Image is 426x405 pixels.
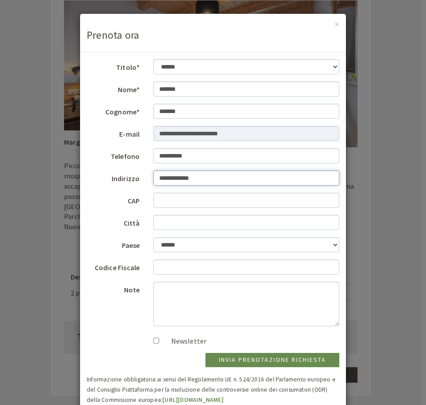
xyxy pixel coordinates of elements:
[80,193,147,206] label: CAP
[162,396,224,404] a: [URL][DOMAIN_NAME]
[227,132,280,138] small: 17:43
[109,55,280,62] div: Lei
[80,104,147,117] label: Cognome*
[7,24,139,52] div: Buon giorno, come possiamo aiutarla?
[87,29,339,41] h3: Prenota ora
[334,20,339,29] button: ×
[205,353,339,367] button: invia prenotazione richiesta
[14,26,134,33] div: [GEOGRAPHIC_DATA]
[80,81,147,95] label: Nome*
[80,126,147,139] label: E-mail
[80,259,147,273] label: Codice Fiscale
[109,103,280,109] small: 17:42
[14,44,134,50] small: 17:41
[105,53,286,111] div: Buongiorno, Scusate, mi sono appena resa conto che il pernottamento richiesto sarebbe da [DATE] a...
[162,336,207,346] label: Newsletter
[80,148,147,162] label: Telefono
[227,115,280,122] div: Lei
[129,7,164,22] div: lunedì
[80,170,147,184] label: Indirizzo
[80,215,147,228] label: Città
[80,59,147,73] label: Titolo*
[87,376,336,404] small: Informazione obbligatoria ai sensi del Regolamento UE n. 524/2016 del Parlamento europeo e del Co...
[80,282,147,295] label: Note
[222,113,286,140] div: I prezzi variano ?
[80,237,147,251] label: Paese
[249,235,293,250] button: Invia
